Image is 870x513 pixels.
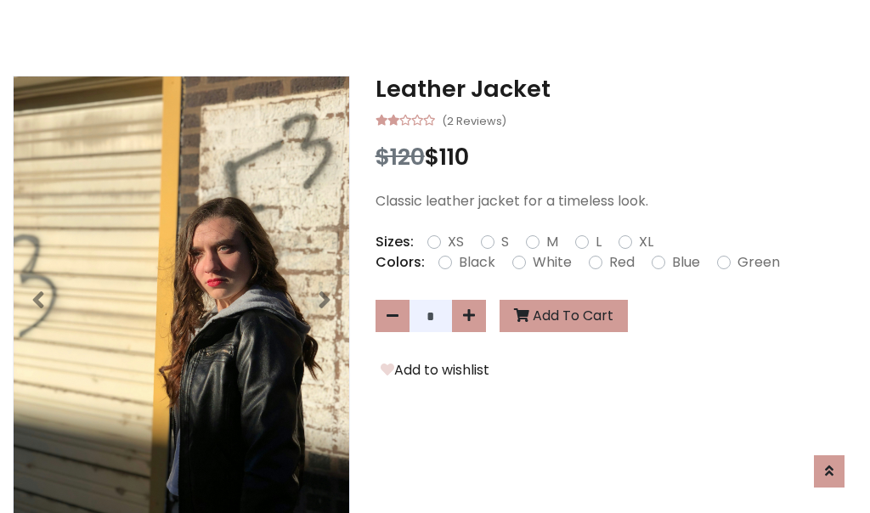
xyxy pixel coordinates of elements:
label: Red [609,252,635,273]
label: M [546,232,558,252]
p: Classic leather jacket for a timeless look. [376,191,857,211]
small: (2 Reviews) [442,110,506,130]
label: Blue [672,252,700,273]
p: Colors: [376,252,425,273]
h3: Leather Jacket [376,76,857,103]
span: 110 [439,141,469,172]
p: Sizes: [376,232,414,252]
span: $120 [376,141,425,172]
button: Add to wishlist [376,359,494,381]
label: L [596,232,602,252]
label: S [501,232,509,252]
label: XS [448,232,464,252]
label: White [533,252,572,273]
h3: $ [376,144,857,171]
label: Black [459,252,495,273]
label: XL [639,232,653,252]
label: Green [737,252,780,273]
button: Add To Cart [500,300,628,332]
